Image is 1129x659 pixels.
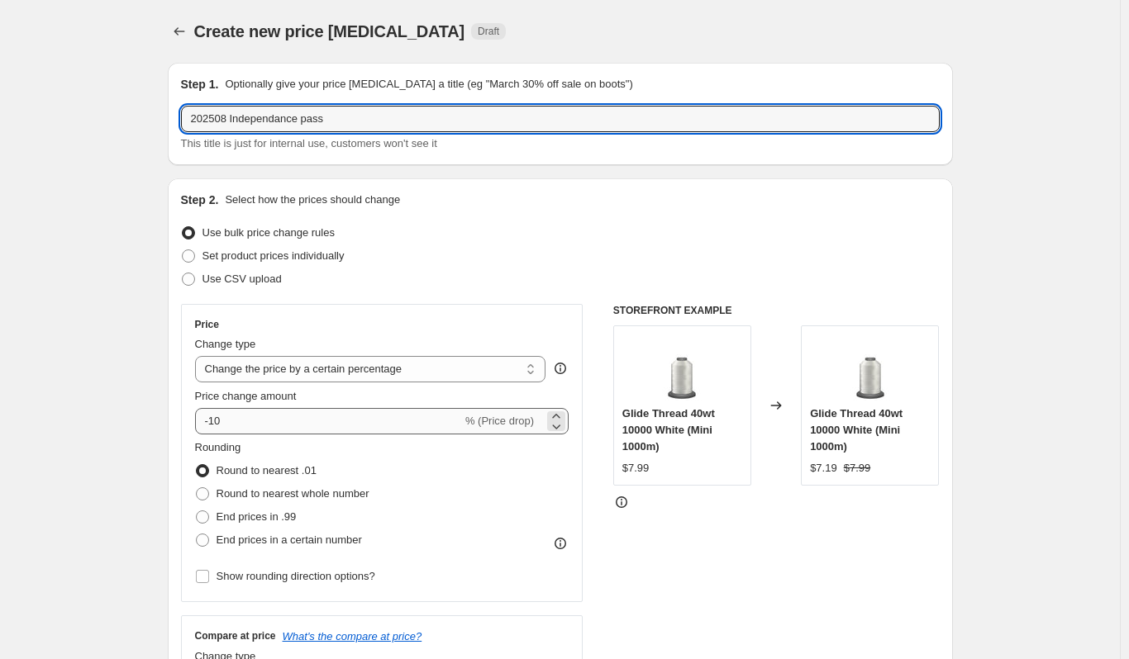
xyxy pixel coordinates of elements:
[217,533,362,546] span: End prices in a certain number
[810,460,837,476] div: $7.19
[837,334,903,401] img: F102C46C-D271-4127-9DE7-4ABA8BF1E656_80x.jpeg
[217,487,369,500] span: Round to nearest whole number
[844,460,871,476] strike: $7.99
[195,318,219,331] h3: Price
[168,20,191,43] button: Price change jobs
[552,360,569,377] div: help
[225,76,632,92] p: Optionally give your price [MEDICAL_DATA] a title (eg "March 30% off sale on boots")
[181,192,219,208] h2: Step 2.
[195,408,462,434] input: -15
[217,570,375,582] span: Show rounding direction options?
[195,441,241,453] span: Rounding
[217,464,317,476] span: Round to nearest .01
[195,390,297,402] span: Price change amount
[194,22,465,40] span: Create new price [MEDICAL_DATA]
[225,192,400,208] p: Select how the prices should change
[181,137,437,149] span: This title is just for internal use, customers won't see it
[181,76,219,92] h2: Step 1.
[202,273,282,285] span: Use CSV upload
[283,630,422,642] button: What's the compare at price?
[810,407,903,453] span: Glide Thread 40wt 10000 White (Mini 1000m)
[181,106,940,132] input: 30% off holiday sale
[217,510,297,523] span: End prices in .99
[622,460,650,476] div: $7.99
[649,334,715,401] img: F102C46C-D271-4127-9DE7-4ABA8BF1E656_80x.jpeg
[195,338,256,350] span: Change type
[478,25,499,38] span: Draft
[202,226,335,239] span: Use bulk price change rules
[202,249,345,262] span: Set product prices individually
[613,304,940,317] h6: STOREFRONT EXAMPLE
[622,407,715,453] span: Glide Thread 40wt 10000 White (Mini 1000m)
[465,415,534,427] span: % (Price drop)
[195,629,276,642] h3: Compare at price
